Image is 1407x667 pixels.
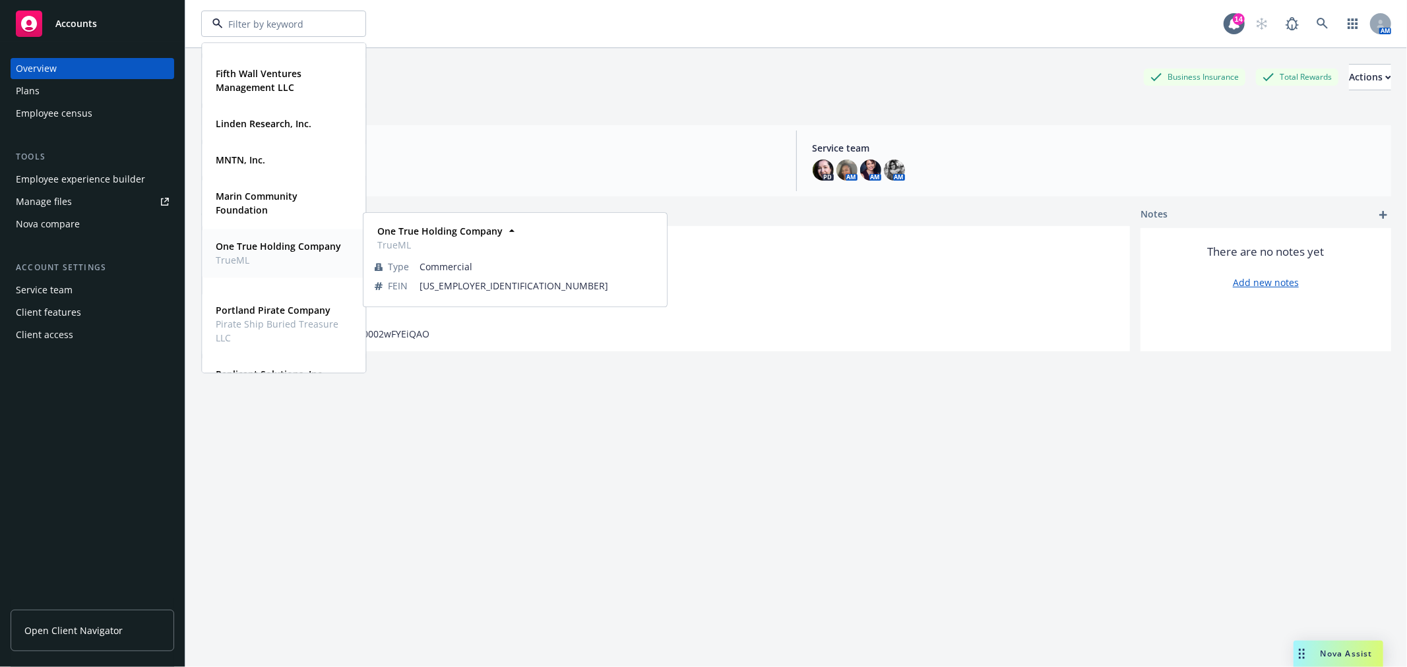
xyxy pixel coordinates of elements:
div: Client features [16,302,81,323]
span: There are no notes yet [1208,244,1325,260]
div: Service team [16,279,73,301]
div: Actions [1349,65,1391,90]
a: Employee census [11,103,174,124]
div: Plans [16,80,40,101]
button: Nova Assist [1294,641,1383,667]
span: Commercial [420,260,656,274]
span: Pirate Ship Buried Treasure LLC [216,317,349,345]
div: Drag to move [1294,641,1310,667]
div: Nova compare [16,214,80,235]
img: photo [836,159,858,181]
div: Business Insurance [1144,69,1245,85]
img: photo [860,159,881,181]
strong: MNTN, Inc. [216,154,265,166]
a: Nova compare [11,214,174,235]
a: Accounts [11,5,174,42]
a: Report a Bug [1279,11,1305,37]
a: Search [1309,11,1336,37]
a: Service team [11,279,174,301]
strong: One True Holding Company [377,225,503,237]
a: Start snowing [1249,11,1275,37]
a: add [1375,207,1391,223]
span: TrueML [377,238,503,252]
a: Employee experience builder [11,169,174,190]
div: 14 [1233,13,1245,25]
a: Client access [11,324,174,345]
span: FEIN [388,279,408,293]
strong: EMPIRE Distribution, Inc. [216,31,328,43]
span: EB [212,167,780,181]
div: Employee experience builder [16,169,145,190]
div: Client access [16,324,73,345]
span: Nova Assist [1321,648,1373,659]
span: Service team [813,141,1381,155]
div: Account settings [11,261,174,274]
span: 0018X00002wFYEiQAO [331,327,429,341]
strong: Replicant Solutions, Inc. [216,368,325,380]
a: Add new notes [1233,275,1299,289]
a: Client features [11,302,174,323]
strong: Portland Pirate Company [216,304,330,316]
span: Account type [212,141,780,155]
span: Notes [1141,207,1168,223]
div: Manage files [16,191,72,212]
span: Type [388,260,409,274]
div: Overview [16,58,57,79]
img: photo [813,159,834,181]
div: Tools [11,150,174,163]
strong: One True Holding Company [216,240,341,252]
button: Actions [1349,64,1391,90]
strong: Linden Research, Inc. [216,117,311,130]
a: Manage files [11,191,174,212]
span: [US_EMPLOYER_IDENTIFICATION_NUMBER] [420,279,656,293]
div: Employee census [16,103,92,124]
a: Overview [11,58,174,79]
strong: Marin Community Foundation [216,190,297,216]
img: photo [884,159,905,181]
strong: Fifth Wall Ventures Management LLC [216,67,301,94]
span: TrueML [216,253,341,267]
span: Accounts [55,18,97,29]
span: Open Client Navigator [24,623,123,637]
div: Total Rewards [1256,69,1338,85]
a: Plans [11,80,174,101]
input: Filter by keyword [223,17,339,31]
a: Switch app [1340,11,1366,37]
